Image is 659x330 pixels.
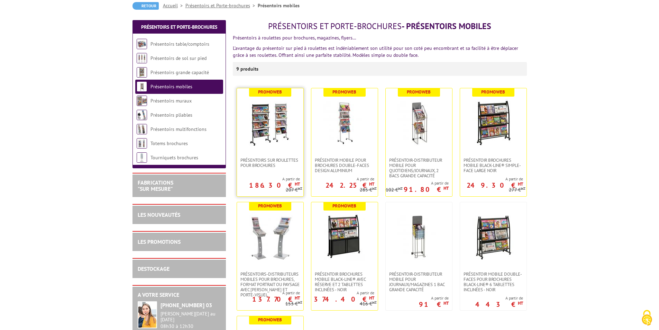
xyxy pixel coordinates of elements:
[386,180,449,186] span: A partir de
[464,158,523,173] span: Présentoir Brochures mobile Black-Line® simple-face large noir
[150,98,192,104] a: Présentoirs muraux
[386,158,452,178] a: Présentoir-distributeur mobile pour quotidiens/journaux, 2 bacs grande capacité
[240,271,300,297] span: Présentoirs-distributeurs mobiles pour brochures, format portrait ou paysage avec [PERSON_NAME] e...
[240,158,300,168] span: Présentoirs sur roulettes pour brochures
[311,290,374,296] span: A partir de
[246,99,294,147] img: Présentoirs sur roulettes pour brochures
[285,301,302,306] p: 153 €
[137,53,147,63] img: Présentoirs de sol sur pied
[469,99,518,147] img: Présentoir Brochures mobile Black-Line® simple-face large noir
[233,34,527,41] p: Présentoirs à roulettes pour brochures, magazines, flyers…
[295,295,300,301] sup: HT
[467,183,523,187] p: 249.30 €
[161,311,221,323] div: [PERSON_NAME][DATE] au [DATE]
[298,300,302,305] sup: HT
[372,186,377,191] sup: HT
[404,187,449,191] p: 91.80 €
[332,89,356,95] b: Promoweb
[518,300,523,306] sup: HT
[185,2,258,9] a: Présentoirs et Porte-brochures
[469,213,518,261] img: Présentoir mobile double-faces pour brochures Black-Line® 6 tablettes inclinées - NOIR
[258,2,300,9] li: Présentoirs mobiles
[137,81,147,92] img: Présentoirs mobiles
[315,271,374,292] span: Présentoir brochures mobile Black-Line® avec réserve et 2 tablettes inclinées - NOIR
[395,213,443,261] img: Présentoir-Distributeur mobile pour journaux/magazines 1 bac grande capacité
[150,112,192,118] a: Présentoirs pliables
[419,302,449,306] p: 91 €
[314,297,374,301] p: 374.40 €
[252,297,300,301] p: 137.70 €
[372,300,377,305] sup: HT
[141,24,217,30] a: Présentoirs et Porte-brochures
[246,213,294,261] img: Présentoirs-distributeurs mobiles pour brochures, format portrait ou paysage avec capot et porte-...
[137,124,147,134] img: Présentoirs multifonctions
[137,39,147,49] img: Présentoirs table/comptoirs
[509,187,525,193] p: 277 €
[138,238,181,245] a: LES PROMOTIONS
[315,158,374,173] span: Présentoir mobile pour brochures double-faces Design aluminium
[386,187,403,193] p: 102 €
[150,83,192,90] a: Présentoirs mobiles
[464,271,523,292] span: Présentoir mobile double-faces pour brochures Black-Line® 6 tablettes inclinées - NOIR
[249,183,300,187] p: 186.30 €
[138,211,180,218] a: LES NOUVEAUTÉS
[311,176,374,182] span: A partir de
[150,55,207,61] a: Présentoirs de sol sur pied
[286,187,302,193] p: 207 €
[475,295,523,301] span: A partir de
[518,181,523,187] sup: HT
[150,154,198,161] a: Tourniquets brochures
[324,213,365,261] img: Présentoir brochures mobile Black-Line® avec réserve et 2 tablettes inclinées - NOIR
[320,99,369,147] img: Présentoir mobile pour brochures double-faces Design aluminium
[258,89,282,95] b: Promoweb
[369,295,374,301] sup: HT
[150,126,207,132] a: Présentoirs multifonctions
[138,179,173,192] a: FABRICATIONS"Sur Mesure"
[258,317,282,323] b: Promoweb
[237,176,300,182] span: A partir de
[268,21,402,32] span: Présentoirs et Porte-brochures
[137,138,147,149] img: Totems brochures
[311,271,378,292] a: Présentoir brochures mobile Black-Line® avec réserve et 2 tablettes inclinées - NOIR
[386,271,452,292] a: Présentoir-Distributeur mobile pour journaux/magazines 1 bac grande capacité
[298,186,302,191] sup: HT
[295,181,300,187] sup: HT
[138,301,157,328] img: widget-service.jpg
[150,69,209,75] a: Présentoirs grande capacité
[237,158,303,168] a: Présentoirs sur roulettes pour brochures
[443,300,449,306] sup: HT
[236,62,262,76] p: 9 produits
[138,292,221,298] h2: A votre service
[163,2,185,9] a: Accueil
[443,185,449,191] sup: HT
[398,186,403,191] sup: HT
[481,89,505,95] b: Promoweb
[475,302,523,306] p: 443 €
[521,186,525,191] sup: HT
[635,306,659,330] button: Cookies (fenêtre modale)
[389,158,449,178] span: Présentoir-distributeur mobile pour quotidiens/journaux, 2 bacs grande capacité
[395,99,443,147] img: Présentoir-distributeur mobile pour quotidiens/journaux, 2 bacs grande capacité
[137,67,147,78] img: Présentoirs grande capacité
[407,89,431,95] b: Promoweb
[419,295,449,301] span: A partir de
[233,45,527,59] p: L’avantage du présentoir sur pied à roulettes est indéniablement son utilité pour son coté peu en...
[161,302,212,309] strong: [PHONE_NUMBER] 03
[460,176,523,182] span: A partir de
[137,152,147,163] img: Tourniquets brochures
[460,158,527,173] a: Présentoir Brochures mobile Black-Line® simple-face large noir
[326,183,374,187] p: 242.25 €
[137,110,147,120] img: Présentoirs pliables
[258,203,282,209] b: Promoweb
[138,265,170,272] a: DESTOCKAGE
[311,158,378,173] a: Présentoir mobile pour brochures double-faces Design aluminium
[389,271,449,292] span: Présentoir-Distributeur mobile pour journaux/magazines 1 bac grande capacité
[233,22,527,31] h1: - Présentoirs mobiles
[360,301,377,306] p: 416 €
[137,96,147,106] img: Présentoirs muraux
[150,140,188,146] a: Totems brochures
[150,41,209,47] a: Présentoirs table/comptoirs
[132,2,159,10] a: Retour
[360,187,377,193] p: 285 €
[638,309,656,327] img: Cookies (fenêtre modale)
